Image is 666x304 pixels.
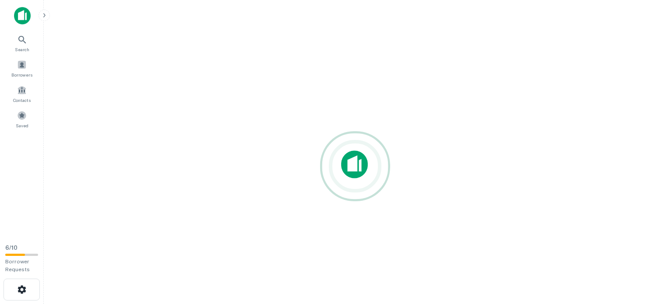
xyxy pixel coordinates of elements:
span: Borrowers [11,71,32,78]
span: Contacts [13,97,31,104]
span: 6 / 10 [5,245,18,251]
a: Saved [3,107,41,131]
a: Search [3,31,41,55]
span: Search [15,46,29,53]
img: capitalize-icon.png [14,7,31,24]
iframe: Chat Widget [622,234,666,276]
a: Contacts [3,82,41,105]
a: Borrowers [3,56,41,80]
span: Borrower Requests [5,259,30,273]
span: Saved [16,122,28,129]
